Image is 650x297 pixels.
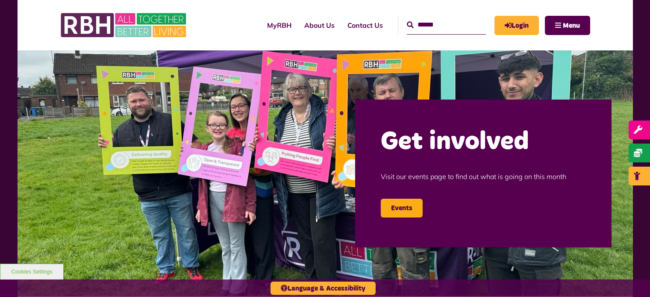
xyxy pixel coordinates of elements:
a: Contact Us [341,14,389,37]
a: Events [381,199,423,218]
a: MyRBH [261,14,298,37]
button: Language & Accessibility [271,282,376,295]
input: Search [407,16,486,34]
a: MyRBH [494,16,539,35]
h2: Get involved [381,125,586,159]
p: Visit our events page to find out what is going on this month [381,159,586,194]
img: RBH [60,9,188,42]
img: Image (22) [18,50,633,296]
a: About Us [298,14,341,37]
button: Navigation [545,16,590,35]
iframe: Netcall Web Assistant for live chat [612,259,650,297]
span: Menu [563,22,580,29]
